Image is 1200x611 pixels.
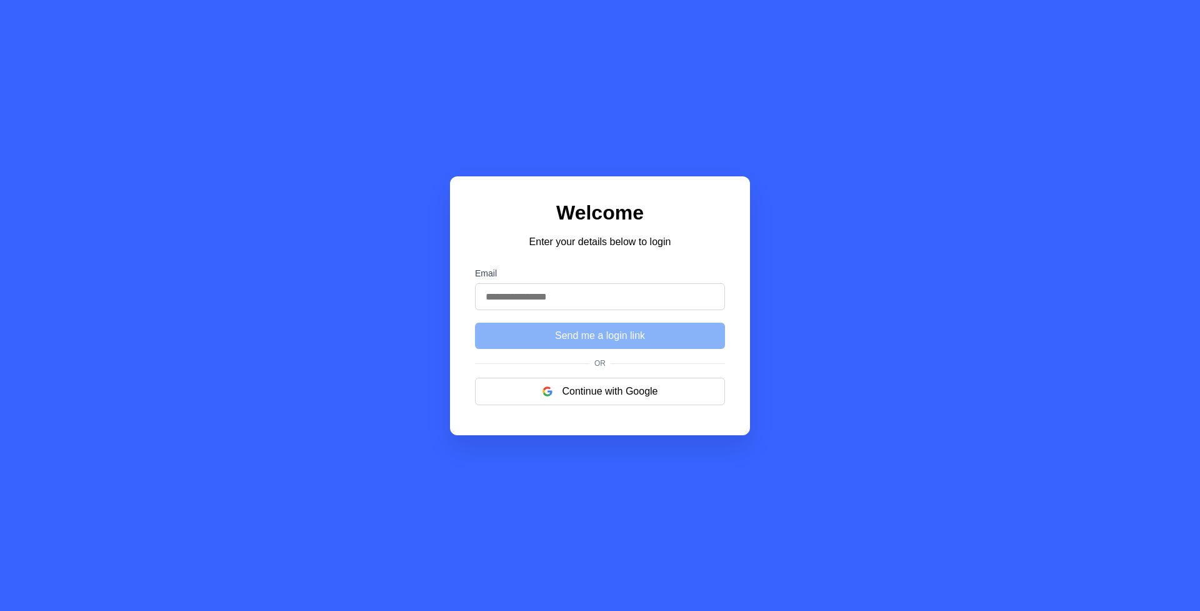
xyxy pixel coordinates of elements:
[475,378,725,405] button: Continue with Google
[475,201,725,225] h1: Welcome
[475,235,725,250] p: Enter your details below to login
[475,268,725,278] label: Email
[542,386,552,396] img: google logo
[475,323,725,349] button: Send me a login link
[589,359,611,368] span: Or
